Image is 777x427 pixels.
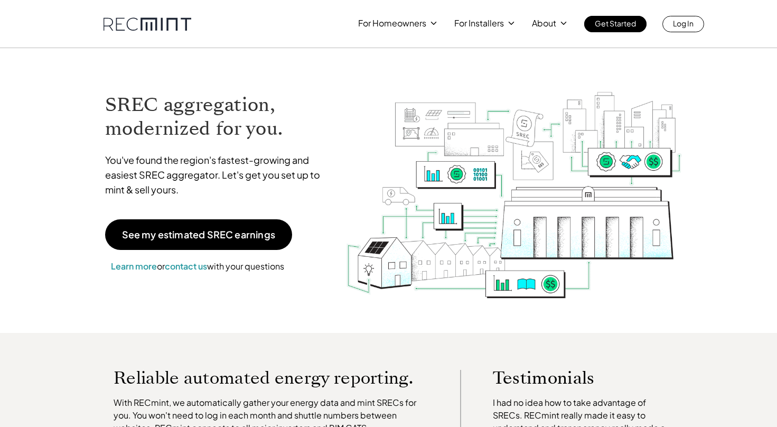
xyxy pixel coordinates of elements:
[111,261,157,272] a: Learn more
[105,153,330,197] p: You've found the region's fastest-growing and easiest SREC aggregator. Let's get you set up to mi...
[105,259,290,273] p: or with your questions
[105,219,292,250] a: See my estimated SREC earnings
[358,16,426,31] p: For Homeowners
[105,93,330,141] h1: SREC aggregation, modernized for you.
[114,370,428,386] p: Reliable automated energy reporting.
[595,16,636,31] p: Get Started
[345,64,682,301] img: RECmint value cycle
[662,16,704,32] a: Log In
[493,370,650,386] p: Testimonials
[454,16,504,31] p: For Installers
[122,230,275,239] p: See my estimated SREC earnings
[584,16,647,32] a: Get Started
[532,16,556,31] p: About
[673,16,694,31] p: Log In
[165,261,207,272] a: contact us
